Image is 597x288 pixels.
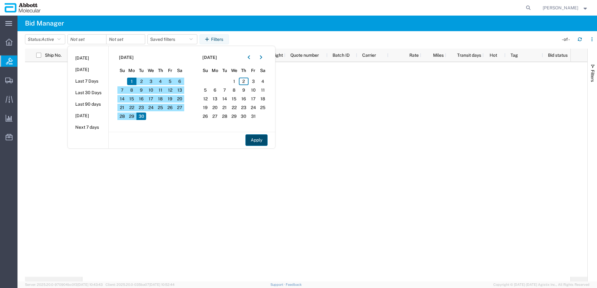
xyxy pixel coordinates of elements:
[175,67,185,74] span: Sa
[175,95,185,103] span: 20
[127,104,137,111] span: 22
[68,52,108,64] li: [DATE]
[210,113,220,120] span: 27
[77,283,103,286] span: [DATE] 10:43:43
[201,86,210,94] span: 5
[127,67,137,74] span: Mo
[117,113,127,120] span: 28
[156,86,165,94] span: 11
[68,75,108,87] li: Last 7 Days
[249,86,258,94] span: 10
[201,95,210,103] span: 12
[147,34,197,44] button: Saved filters
[149,283,175,286] span: [DATE] 10:52:44
[119,54,134,61] span: [DATE]
[175,104,185,111] span: 27
[493,282,590,287] span: Copyright © [DATE]-[DATE] Agistix Inc., All Rights Reserved
[590,70,595,82] span: Filters
[127,78,137,85] span: 1
[543,4,578,11] span: Jamie Lee
[106,35,145,44] input: Not set
[548,53,568,58] span: Bid status
[175,78,185,85] span: 6
[68,98,108,110] li: Last 90 days
[156,104,165,111] span: 25
[127,95,137,103] span: 15
[117,95,127,103] span: 14
[210,86,220,94] span: 6
[4,3,41,12] img: logo
[117,86,127,94] span: 7
[136,67,146,74] span: Tu
[258,78,268,85] span: 4
[229,78,239,85] span: 1
[490,53,497,58] span: Hot
[258,86,268,94] span: 11
[117,67,127,74] span: Su
[42,37,54,42] span: Active
[239,67,249,74] span: Th
[146,78,156,85] span: 3
[451,53,481,58] span: Transit days
[201,104,210,111] span: 19
[25,283,103,286] span: Server: 2025.20.0-970904bc0f3
[175,86,185,94] span: 13
[146,86,156,94] span: 10
[136,86,146,94] span: 9
[362,53,376,58] span: Carrier
[249,113,258,120] span: 31
[165,78,175,85] span: 5
[249,95,258,103] span: 17
[146,95,156,103] span: 17
[220,86,229,94] span: 7
[68,64,108,75] li: [DATE]
[239,113,249,120] span: 30
[68,35,106,44] input: Not set
[239,104,249,111] span: 23
[249,78,258,85] span: 3
[136,104,146,111] span: 23
[165,95,175,103] span: 19
[68,122,108,133] li: Next 7 days
[210,104,220,111] span: 20
[156,95,165,103] span: 18
[229,86,239,94] span: 8
[25,16,64,31] h4: Bid Manager
[156,67,165,74] span: Th
[156,78,165,85] span: 4
[229,113,239,120] span: 29
[220,67,229,74] span: Tu
[201,67,210,74] span: Su
[210,67,220,74] span: Mo
[245,134,268,146] button: Apply
[165,67,175,74] span: Fr
[136,113,146,120] span: 30
[286,283,302,286] a: Feedback
[229,95,239,103] span: 15
[249,104,258,111] span: 24
[146,67,156,74] span: We
[258,104,268,111] span: 25
[127,86,137,94] span: 8
[290,53,319,58] span: Quote number
[562,36,573,43] div: - of -
[511,53,518,58] span: Tag
[146,104,156,111] span: 24
[127,113,137,120] span: 29
[136,95,146,103] span: 16
[220,95,229,103] span: 14
[239,95,249,103] span: 16
[220,104,229,111] span: 21
[258,67,268,74] span: Sa
[220,113,229,120] span: 28
[249,67,258,74] span: Fr
[239,78,249,85] span: 2
[25,34,65,44] button: Status:Active
[333,53,350,58] span: Batch ID
[542,4,589,12] button: [PERSON_NAME]
[202,54,217,61] span: [DATE]
[200,34,229,44] button: Filters
[393,53,419,58] span: Rate
[117,104,127,111] span: 21
[258,95,268,103] span: 18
